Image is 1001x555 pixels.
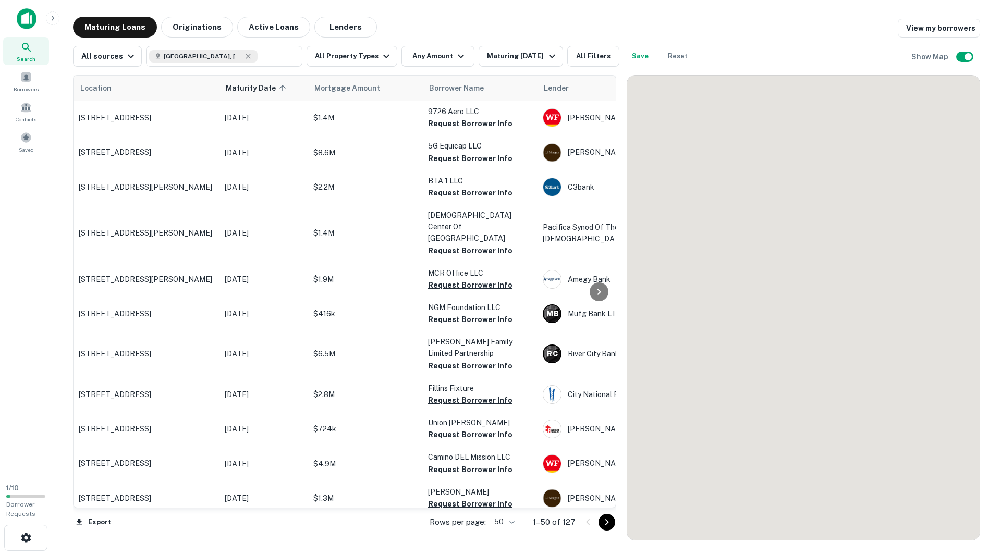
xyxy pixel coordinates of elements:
[479,46,563,67] button: Maturing [DATE]
[313,308,418,319] p: $416k
[6,501,35,517] span: Borrower Requests
[624,46,657,67] button: Save your search to get updates of matches that match your search criteria.
[314,17,377,38] button: Lenders
[3,37,49,65] a: Search
[543,344,699,363] div: River City Bank
[428,152,512,165] button: Request Borrower Info
[313,274,418,285] p: $1.9M
[226,82,289,94] span: Maturity Date
[428,140,532,152] p: 5G Equicap LLC
[546,309,558,319] p: M B
[627,76,980,540] div: 0 0
[225,181,303,193] p: [DATE]
[428,417,532,428] p: Union [PERSON_NAME]
[313,112,418,124] p: $1.4M
[313,147,418,158] p: $8.6M
[3,128,49,156] a: Saved
[428,302,532,313] p: NGM Foundation LLC
[79,113,214,122] p: [STREET_ADDRESS]
[237,17,310,38] button: Active Loans
[428,106,532,117] p: 9726 Aero LLC
[430,516,486,528] p: Rows per page:
[219,76,308,101] th: Maturity Date
[3,67,49,95] a: Borrowers
[428,451,532,463] p: Camino DEL Mission LLC
[543,455,561,473] img: picture
[313,423,418,435] p: $724k
[79,494,214,503] p: [STREET_ADDRESS]
[225,348,303,360] p: [DATE]
[428,394,512,406] button: Request Borrower Info
[543,109,561,127] img: picture
[533,516,576,528] p: 1–50 of 127
[428,498,512,510] button: Request Borrower Info
[543,489,699,508] div: [PERSON_NAME]
[428,463,512,476] button: Request Borrower Info
[543,304,699,323] div: Mufg Bank LTD
[164,52,242,61] span: [GEOGRAPHIC_DATA], [GEOGRAPHIC_DATA]
[543,454,699,473] div: [PERSON_NAME] Fargo
[225,492,303,504] p: [DATE]
[423,76,538,101] th: Borrower Name
[949,472,1001,522] iframe: Chat Widget
[73,514,114,530] button: Export
[543,385,699,404] div: City National Bank
[490,514,516,529] div: 50
[428,117,512,130] button: Request Borrower Info
[428,175,532,187] p: BTA 1 LLC
[313,492,418,504] p: $1.3M
[314,82,394,94] span: Mortgage Amount
[307,46,397,67] button: All Property Types
[80,82,112,94] span: Location
[428,336,532,359] p: [PERSON_NAME] Family Limited Partnership
[79,459,214,468] p: [STREET_ADDRESS]
[225,147,303,158] p: [DATE]
[428,187,512,199] button: Request Borrower Info
[428,267,532,279] p: MCR Office LLC
[428,360,512,372] button: Request Borrower Info
[3,97,49,126] a: Contacts
[74,76,219,101] th: Location
[911,51,950,63] h6: Show Map
[16,115,36,124] span: Contacts
[79,182,214,192] p: [STREET_ADDRESS][PERSON_NAME]
[428,486,532,498] p: [PERSON_NAME]
[898,19,980,38] a: View my borrowers
[79,349,214,359] p: [STREET_ADDRESS]
[543,420,561,438] img: picture
[543,489,561,507] img: picture
[225,227,303,239] p: [DATE]
[225,308,303,319] p: [DATE]
[543,144,561,162] img: picture
[543,143,699,162] div: [PERSON_NAME]
[428,428,512,441] button: Request Borrower Info
[313,181,418,193] p: $2.2M
[543,108,699,127] div: [PERSON_NAME] Fargo
[19,145,34,154] span: Saved
[661,46,694,67] button: Reset
[428,313,512,326] button: Request Borrower Info
[543,270,699,289] div: Amegy Bank
[313,348,418,360] p: $6.5M
[14,85,39,93] span: Borrowers
[308,76,423,101] th: Mortgage Amount
[538,76,704,101] th: Lender
[79,424,214,434] p: [STREET_ADDRESS]
[428,209,532,244] p: [DEMOGRAPHIC_DATA] Center Of [GEOGRAPHIC_DATA]
[73,17,157,38] button: Maturing Loans
[543,178,699,196] div: C3bank
[225,112,303,124] p: [DATE]
[543,221,699,244] p: Pacifica Synod Of The [DEMOGRAPHIC_DATA]
[79,147,214,157] p: [STREET_ADDRESS]
[401,46,474,67] button: Any Amount
[6,484,19,492] span: 1 / 10
[81,50,137,63] div: All sources
[547,349,557,360] p: R C
[225,274,303,285] p: [DATE]
[599,514,615,531] button: Go to next page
